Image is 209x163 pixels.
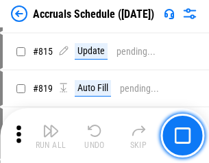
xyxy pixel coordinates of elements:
span: # 815 [33,46,53,57]
div: Auto Fill [75,80,111,97]
img: Main button [174,127,190,144]
span: # 819 [33,83,53,94]
div: Update [75,43,108,60]
img: Back [11,5,27,22]
div: pending... [120,84,159,94]
img: Settings menu [182,5,198,22]
div: Accruals Schedule ([DATE]) [33,8,154,21]
div: pending... [116,47,156,57]
img: Support [164,8,175,19]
